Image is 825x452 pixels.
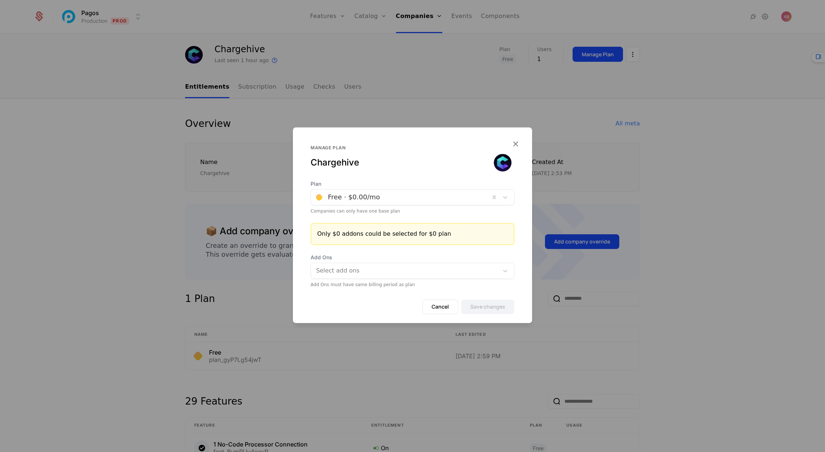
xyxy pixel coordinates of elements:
img: Chargehive [494,154,511,171]
button: Cancel [422,299,458,314]
div: Chargehive [311,157,494,168]
div: Companies can only have one base plan [311,208,514,214]
div: Select add ons [316,266,495,275]
div: Manage plan [311,145,494,151]
span: Add Ons [311,254,514,261]
div: Only $0 addons could be selected for $0 plan [317,229,508,238]
div: Add Ons must have same billing period as plan [311,282,514,288]
button: Save changes [461,299,514,314]
span: Plan [311,180,514,188]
